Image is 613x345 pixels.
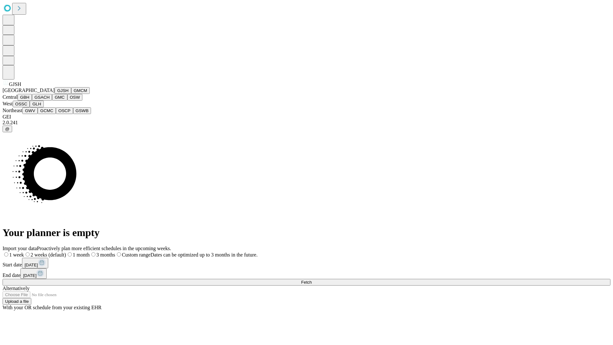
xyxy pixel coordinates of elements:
div: GEI [3,114,610,120]
button: Fetch [3,279,610,286]
span: 1 month [73,252,90,257]
span: Proactively plan more efficient schedules in the upcoming weeks. [37,246,171,251]
button: GCMC [38,107,56,114]
span: 3 months [96,252,115,257]
div: Start date [3,258,610,268]
button: GSWB [73,107,91,114]
button: [DATE] [20,268,47,279]
span: Custom range [122,252,150,257]
button: GJSH [55,87,71,94]
span: Central [3,94,18,100]
input: Custom rangeDates can be optimized up to 3 months in the future. [117,252,121,257]
button: OSCP [56,107,73,114]
button: @ [3,126,12,132]
span: GJSH [9,81,21,87]
span: West [3,101,13,106]
button: Upload a file [3,298,31,305]
button: GMC [52,94,67,101]
span: 1 week [9,252,24,257]
button: OSSC [13,101,30,107]
button: GBH [18,94,32,101]
button: GMCM [71,87,90,94]
button: GWV [22,107,38,114]
button: GLH [30,101,43,107]
span: Dates can be optimized up to 3 months in the future. [150,252,257,257]
div: End date [3,268,610,279]
button: OSW [67,94,83,101]
span: Import your data [3,246,37,251]
span: Northeast [3,108,22,113]
span: [GEOGRAPHIC_DATA] [3,88,55,93]
span: [DATE] [23,273,36,278]
span: @ [5,126,10,131]
span: Alternatively [3,286,29,291]
h1: Your planner is empty [3,227,610,239]
span: Fetch [301,280,312,285]
input: 2 weeks (default) [26,252,30,257]
span: [DATE] [25,263,38,267]
div: 2.0.241 [3,120,610,126]
span: With your OR schedule from your existing EHR [3,305,102,310]
input: 1 month [68,252,72,257]
input: 3 months [91,252,95,257]
button: GSACH [32,94,52,101]
span: 2 weeks (default) [31,252,66,257]
button: [DATE] [22,258,48,268]
input: 1 week [4,252,8,257]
